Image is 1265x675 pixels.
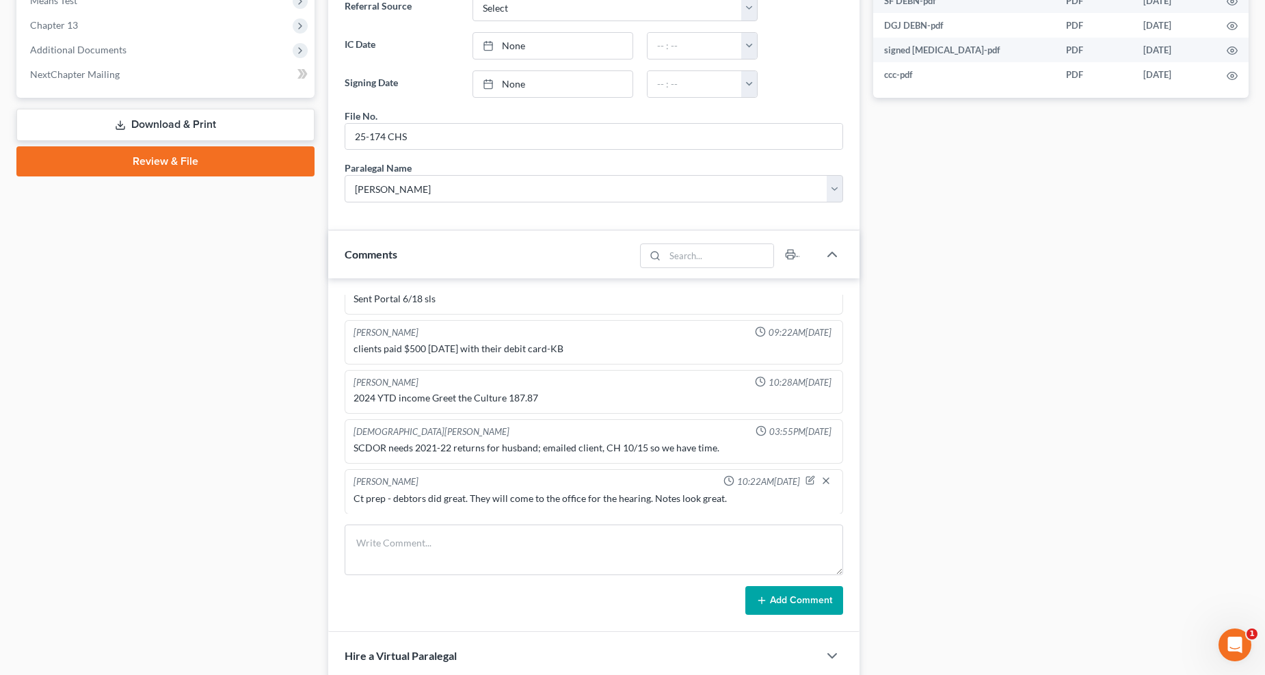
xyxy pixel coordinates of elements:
[345,248,397,261] span: Comments
[873,13,1055,38] td: DGJ DEBN-pdf
[1055,38,1132,62] td: PDF
[354,391,834,405] div: 2024 YTD income Greet the Culture 187.87
[345,124,842,150] input: --
[1247,628,1257,639] span: 1
[1132,62,1216,87] td: [DATE]
[30,44,126,55] span: Additional Documents
[354,376,418,389] div: [PERSON_NAME]
[648,33,742,59] input: -- : --
[345,109,377,123] div: File No.
[1132,13,1216,38] td: [DATE]
[665,244,773,267] input: Search...
[1219,628,1251,661] iframe: Intercom live chat
[769,425,831,438] span: 03:55PM[DATE]
[354,292,834,306] div: Sent Portal 6/18 sls
[737,475,800,488] span: 10:22AM[DATE]
[345,649,457,662] span: Hire a Virtual Paralegal
[648,71,742,97] input: -- : --
[473,33,632,59] a: None
[338,32,466,59] label: IC Date
[354,441,834,455] div: SCDOR needs 2021-22 returns for husband; emailed client, CH 10/15 so we have time.
[338,70,466,98] label: Signing Date
[345,161,412,175] div: Paralegal Name
[354,492,834,505] div: Ct prep - debtors did great. They will come to the office for the hearing. Notes look great.
[30,19,78,31] span: Chapter 13
[19,62,315,87] a: NextChapter Mailing
[1055,62,1132,87] td: PDF
[354,425,509,438] div: [DEMOGRAPHIC_DATA][PERSON_NAME]
[354,342,834,356] div: clients paid $500 [DATE] with their debit card-KB
[16,109,315,141] a: Download & Print
[1055,13,1132,38] td: PDF
[873,62,1055,87] td: ccc-pdf
[1132,38,1216,62] td: [DATE]
[745,586,843,615] button: Add Comment
[473,71,632,97] a: None
[30,68,120,80] span: NextChapter Mailing
[873,38,1055,62] td: signed [MEDICAL_DATA]-pdf
[354,475,418,489] div: [PERSON_NAME]
[354,326,418,339] div: [PERSON_NAME]
[769,376,831,389] span: 10:28AM[DATE]
[16,146,315,176] a: Review & File
[769,326,831,339] span: 09:22AM[DATE]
